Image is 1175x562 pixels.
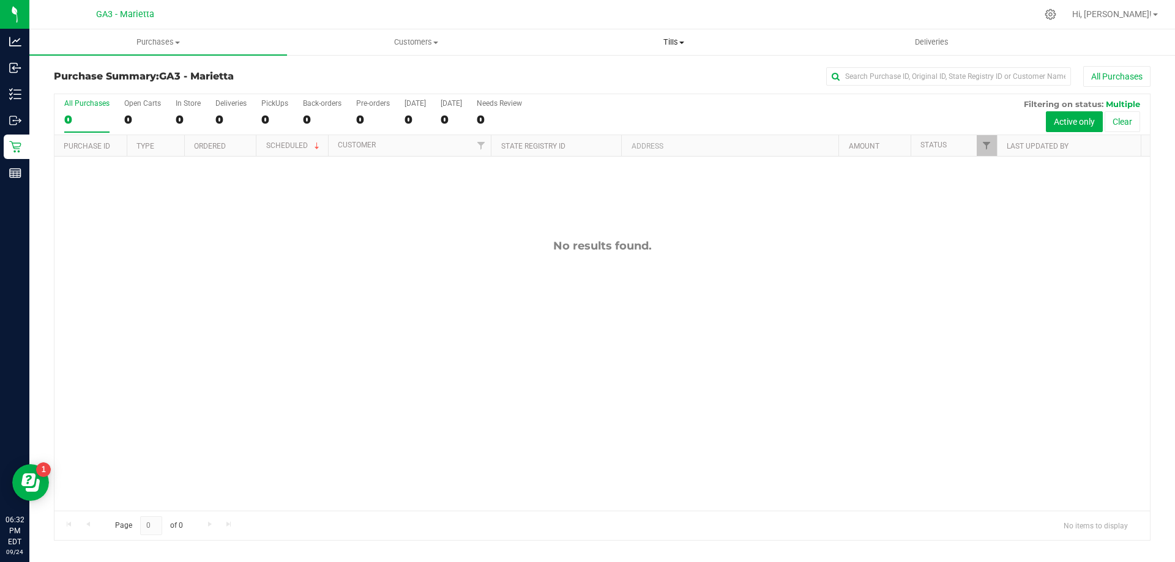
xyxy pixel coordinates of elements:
div: Deliveries [215,99,247,108]
div: Open Carts [124,99,161,108]
div: 0 [124,113,161,127]
span: Deliveries [898,37,965,48]
span: GA3 - Marietta [96,9,154,20]
span: Multiple [1106,99,1140,109]
inline-svg: Outbound [9,114,21,127]
span: GA3 - Marietta [159,70,234,82]
p: 09/24 [6,547,24,556]
a: Amount [849,142,879,150]
div: 0 [441,113,462,127]
iframe: Resource center [12,464,49,501]
div: 0 [176,113,201,127]
div: No results found. [54,239,1150,253]
a: Customers [287,29,545,55]
inline-svg: Inbound [9,62,21,74]
span: Customers [288,37,544,48]
p: 06:32 PM EDT [6,514,24,547]
a: Last Updated By [1007,142,1069,150]
span: Page of 0 [105,516,193,535]
div: PickUps [261,99,288,108]
inline-svg: Analytics [9,35,21,48]
button: All Purchases [1083,66,1151,87]
div: 0 [261,113,288,127]
button: Active only [1046,111,1103,132]
iframe: Resource center unread badge [36,462,51,477]
a: Type [136,142,154,150]
div: 0 [215,113,247,127]
a: Status [920,141,947,149]
a: Purchase ID [64,142,110,150]
span: No items to display [1054,516,1138,534]
inline-svg: Inventory [9,88,21,100]
div: Needs Review [477,99,522,108]
span: Tills [545,37,802,48]
a: Customer [338,141,376,149]
a: Purchases [29,29,287,55]
a: Tills [545,29,802,55]
a: Deliveries [803,29,1061,55]
span: Filtering on status: [1024,99,1103,109]
div: 0 [64,113,110,127]
a: State Registry ID [501,142,565,150]
button: Clear [1105,111,1140,132]
div: All Purchases [64,99,110,108]
span: Purchases [29,37,287,48]
div: In Store [176,99,201,108]
div: 0 [477,113,522,127]
h3: Purchase Summary: [54,71,419,82]
div: 0 [356,113,390,127]
input: Search Purchase ID, Original ID, State Registry ID or Customer Name... [826,67,1071,86]
th: Address [621,135,838,157]
a: Filter [977,135,997,156]
div: [DATE] [441,99,462,108]
span: Hi, [PERSON_NAME]! [1072,9,1152,19]
div: Manage settings [1043,9,1058,20]
div: Back-orders [303,99,341,108]
a: Filter [471,135,491,156]
div: [DATE] [405,99,426,108]
a: Scheduled [266,141,322,150]
div: 0 [303,113,341,127]
div: Pre-orders [356,99,390,108]
inline-svg: Reports [9,167,21,179]
inline-svg: Retail [9,141,21,153]
div: 0 [405,113,426,127]
a: Ordered [194,142,226,150]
